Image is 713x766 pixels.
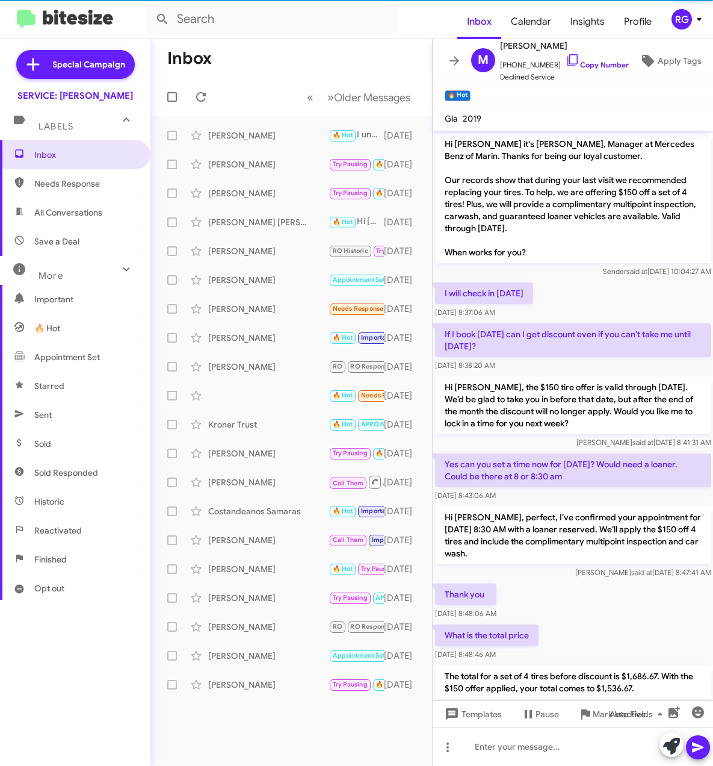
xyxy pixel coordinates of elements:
div: [PERSON_NAME] [208,332,329,344]
div: [PERSON_NAME] [PERSON_NAME] [208,216,329,228]
span: [PERSON_NAME] [DATE] 8:47:41 AM [575,568,711,577]
p: Thank you [435,584,496,605]
span: Try Pausing [333,189,368,197]
div: I've noted your request for a loaner for [DATE] at 11:00 AM. We'll have one ready for you when yo... [329,157,384,171]
span: « [307,90,313,105]
span: 🔥 Hot [375,449,396,457]
div: Great [329,677,384,691]
div: [PERSON_NAME] [208,303,329,315]
span: 🔥 Hot [375,189,396,197]
span: 🔥 Hot [333,565,353,573]
div: [PERSON_NAME] [208,650,329,662]
div: [DATE] [384,563,422,575]
span: Older Messages [334,91,410,104]
div: [DATE] [384,332,422,344]
input: Search [146,5,398,34]
span: Labels [39,121,73,132]
span: Needs Response [333,305,384,313]
span: Apply Tags [658,50,702,72]
div: Sounds good! [329,620,384,634]
div: [PERSON_NAME] [208,158,329,170]
div: [PERSON_NAME] [208,361,329,373]
div: [PERSON_NAME] [208,245,329,257]
div: That's great. Thanks. [329,562,384,576]
span: RO Responded [350,363,397,370]
span: Reactivated [34,525,82,537]
div: [PERSON_NAME] [208,563,329,575]
div: [DATE] [384,679,422,691]
span: Pause [536,703,559,725]
div: SERVICE: [PERSON_NAME] [17,90,133,102]
button: Next [320,85,418,110]
div: Liked “I'm glad to hear that! If you need any further service or maintenance for your vehicle, fe... [329,302,384,316]
div: [PERSON_NAME] [208,187,329,199]
span: Needs Response [361,391,412,399]
span: [DATE] 8:38:20 AM [435,361,495,370]
span: Important [361,507,392,515]
span: Templates [442,703,502,725]
span: RO [333,623,342,631]
div: Costandeanos Samaras [208,505,329,517]
span: Sold Responded [34,467,98,479]
a: Insights [561,4,614,39]
div: [PERSON_NAME] [208,534,329,546]
div: I understand, and we’ll cancel your appointment for [DATE]. Please reach out when you're ready to... [329,128,384,142]
div: [DATE] [384,592,422,604]
span: Important [34,293,137,305]
span: 🔥 Hot [333,420,353,428]
span: Gla [445,113,458,124]
span: Try Pausing [376,247,411,255]
span: [PERSON_NAME] [500,39,629,53]
span: Try Pausing [333,449,368,457]
div: [DATE] [384,274,422,286]
div: [DATE] [384,650,422,662]
button: Templates [433,703,511,725]
span: [DATE] 8:48:46 AM [435,650,496,659]
span: Special Campaign [52,58,125,70]
div: Hi [PERSON_NAME], we have a driver outside waiting for you. Thank you. [329,533,384,547]
span: APPOINTMENT SET [375,594,434,602]
div: [DATE] [384,216,422,228]
div: [DATE] [384,158,422,170]
span: 🔥 Hot [333,131,353,139]
div: [DATE] [384,447,422,459]
span: RO Responded [350,623,397,631]
span: RO [333,363,342,370]
button: Auto Fields [600,703,677,725]
span: Call Them [333,536,364,544]
span: Try Pausing [333,594,368,602]
span: Profile [614,4,661,39]
span: 🔥 Hot [333,334,353,341]
button: Pause [511,703,569,725]
span: Sent [34,409,52,421]
span: Call Them [333,479,364,487]
span: RO Historic [333,247,368,255]
p: Hi [PERSON_NAME], perfect, I’ve confirmed your appointment for [DATE] 8:30 AM with a loaner reser... [435,506,711,564]
span: Sold [34,438,51,450]
span: Auto Fields [610,703,667,725]
span: Try Pausing [333,680,368,688]
span: 2019 [463,113,481,124]
div: [PERSON_NAME] [208,621,329,633]
span: [PERSON_NAME] [DATE] 8:41:31 AM [576,438,711,447]
p: The total for a set of 4 tires before discount is $1,686.67. With the $150 offer applied, your to... [435,665,711,699]
div: Can I make an appointment for you ? [329,475,384,490]
span: [DATE] 8:43:06 AM [435,491,496,500]
span: Try Pausing [361,565,396,573]
span: Important [372,536,403,544]
div: [PERSON_NAME] [208,129,329,142]
a: Calendar [501,4,561,39]
span: More [39,270,63,281]
span: [PHONE_NUMBER] [500,53,629,71]
div: [DATE] [384,187,422,199]
a: Copy Number [566,60,629,69]
span: Appointment Set [333,652,386,659]
div: Wonderful [329,504,384,518]
button: Previous [300,85,321,110]
span: [DATE] 8:37:06 AM [435,308,495,317]
span: said at [632,438,653,447]
span: All Conversations [34,207,102,219]
div: no [329,331,384,344]
span: 🔥 Hot [375,160,396,168]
